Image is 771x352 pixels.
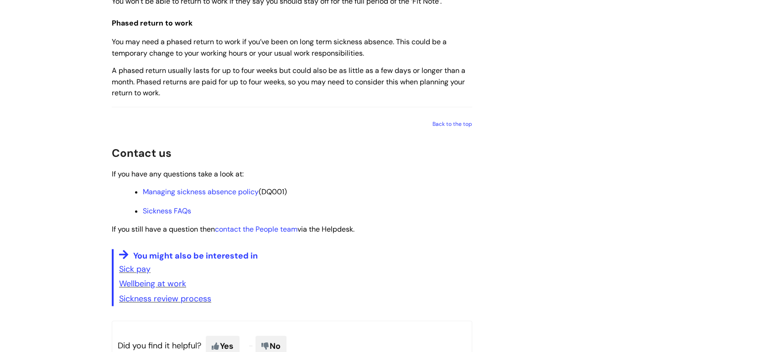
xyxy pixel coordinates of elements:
[143,187,287,197] span: (DQ001)
[112,169,244,179] span: If you have any questions take a look at:
[143,206,191,216] a: Sickness FAQs
[112,146,172,160] span: Contact us
[119,264,151,274] a: Sick pay
[143,187,259,197] a: Managing sickness absence policy
[112,37,447,58] span: You may need a phased return to work if you’ve been on long term sickness absence. This could be ...
[112,18,193,28] span: Phased return to work
[215,224,297,234] a: contact the People team
[119,278,186,289] a: Wellbeing at work
[112,66,465,98] span: A phased return usually lasts for up to four weeks but could also be as little as a few days or l...
[112,224,354,234] span: If you still have a question then via the Helpdesk.
[133,250,258,261] span: You might also be interested in
[119,293,211,304] a: Sickness review process
[432,120,472,128] a: Back to the top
